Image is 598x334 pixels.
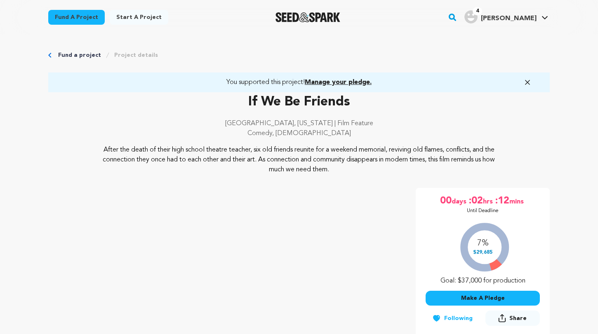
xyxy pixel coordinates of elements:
[494,194,509,208] span: :12
[114,51,158,59] a: Project details
[481,15,537,22] span: [PERSON_NAME]
[48,92,550,112] p: If We Be Friends
[305,79,372,86] span: Manage your pledge.
[509,314,527,322] span: Share
[275,12,340,22] a: Seed&Spark Homepage
[464,10,537,23] div: Hali A.'s Profile
[467,208,499,214] p: Until Deadline
[275,12,340,22] img: Seed&Spark Logo Dark Mode
[48,119,550,128] p: [GEOGRAPHIC_DATA], [US_STATE] | Film Feature
[463,9,550,23] a: Hali A.'s Profile
[463,9,550,26] span: Hali A.'s Profile
[440,194,452,208] span: 00
[426,291,540,306] button: Make A Pledge
[468,194,483,208] span: :02
[509,194,525,208] span: mins
[48,10,105,25] a: Fund a project
[452,194,468,208] span: days
[483,194,494,208] span: hrs
[110,10,168,25] a: Start a project
[485,311,540,329] span: Share
[48,128,550,138] p: Comedy, [DEMOGRAPHIC_DATA]
[58,77,540,87] a: You supported this project!Manage your pledge.
[426,311,479,326] button: Following
[58,51,101,59] a: Fund a project
[473,7,482,15] span: 4
[48,51,550,59] div: Breadcrumb
[99,145,500,175] p: After the death of their high school theatre teacher, six old friends reunite for a weekend memor...
[464,10,478,23] img: user.png
[485,311,540,326] button: Share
